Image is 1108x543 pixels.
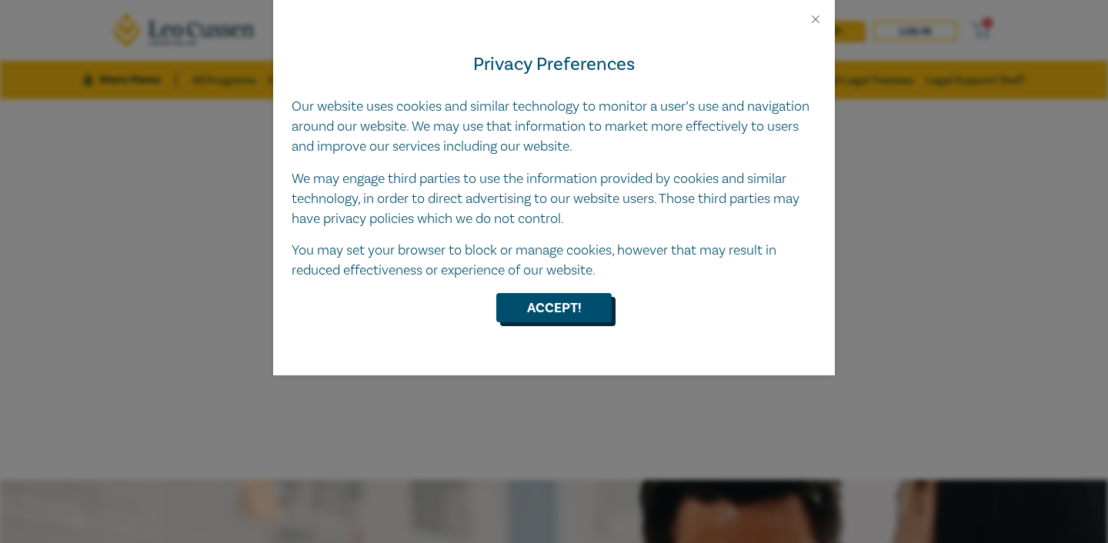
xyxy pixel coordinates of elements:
[496,293,612,322] button: Accept!
[292,51,816,78] h4: Privacy Preferences
[292,169,816,229] p: We may engage third parties to use the information provided by cookies and similar technology, in...
[292,241,816,281] p: You may set your browser to block or manage cookies, however that may result in reduced effective...
[809,12,823,26] button: Close
[292,97,816,157] p: Our website uses cookies and similar technology to monitor a user’s use and navigation around our...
